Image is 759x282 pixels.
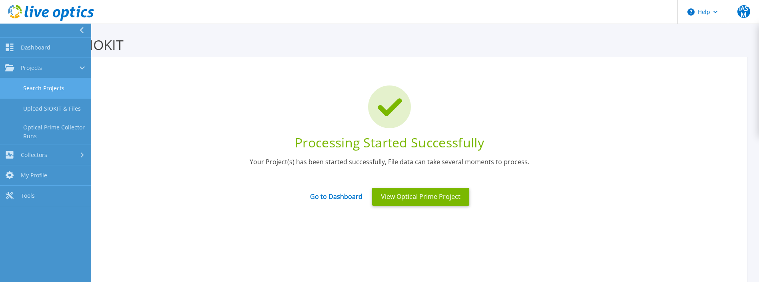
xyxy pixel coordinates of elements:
[372,188,469,206] button: View Optical Prime Project
[21,64,42,71] span: Projects
[21,192,35,199] span: Tools
[737,5,750,18] span: IASM
[32,36,747,54] h3: Upload SIOKIT
[21,44,50,51] span: Dashboard
[21,172,47,179] span: My Profile
[44,134,735,151] div: Processing Started Successfully
[21,151,47,159] span: Collectors
[44,157,735,177] div: Your Project(s) has been started successfully, File data can take several moments to process.
[310,186,362,201] a: Go to Dashboard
